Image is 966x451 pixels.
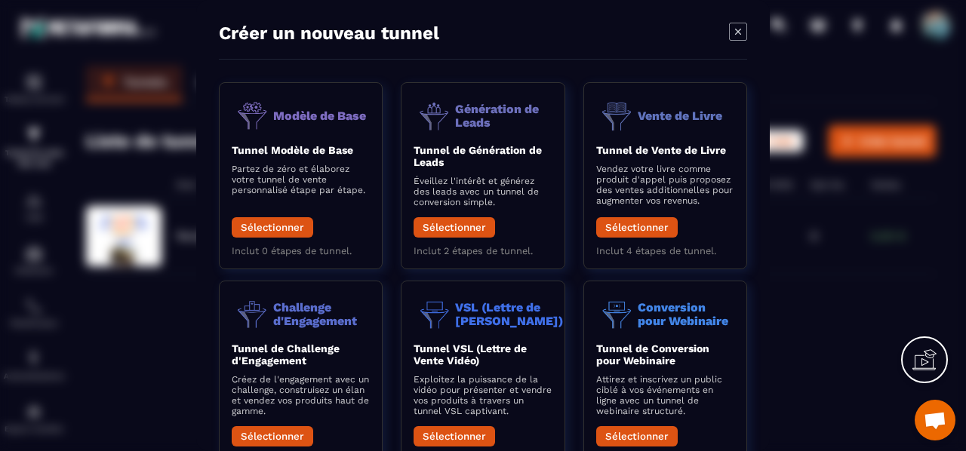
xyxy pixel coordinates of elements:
[638,109,722,123] p: Vente de Livre
[596,293,638,335] img: funnel-objective-icon
[596,217,678,238] button: Sélectionner
[414,217,495,238] button: Sélectionner
[596,245,734,256] p: Inclut 4 étapes de tunnel.
[596,426,678,446] button: Sélectionner
[414,144,542,168] b: Tunnel de Génération de Leads
[232,217,313,238] button: Sélectionner
[638,301,734,327] p: Conversion pour Webinaire
[414,293,455,335] img: funnel-objective-icon
[232,245,370,256] p: Inclut 0 étapes de tunnel.
[455,103,552,129] p: Génération de Leads
[414,95,455,137] img: funnel-objective-icon
[414,374,552,416] p: Exploitez la puissance de la vidéo pour présenter et vendre vos produits à travers un tunnel VSL ...
[219,23,439,44] h4: Créer un nouveau tunnel
[915,400,955,440] div: Ouvrir le chat
[414,342,527,367] b: Tunnel VSL (Lettre de Vente Vidéo)
[232,426,313,446] button: Sélectionner
[232,164,370,195] p: Partez de zéro et élaborez votre tunnel de vente personnalisé étape par étape.
[273,109,366,123] p: Modèle de Base
[232,95,273,137] img: funnel-objective-icon
[596,95,638,137] img: funnel-objective-icon
[455,301,563,327] p: VSL (Lettre de [PERSON_NAME])
[232,342,340,367] b: Tunnel de Challenge d'Engagement
[596,144,726,156] b: Tunnel de Vente de Livre
[232,293,273,335] img: funnel-objective-icon
[232,144,353,156] b: Tunnel Modèle de Base
[273,301,370,327] p: Challenge d'Engagement
[232,374,370,416] p: Créez de l'engagement avec un challenge, construisez un élan et vendez vos produits haut de gamme.
[414,426,495,446] button: Sélectionner
[596,164,734,206] p: Vendez votre livre comme produit d'appel puis proposez des ventes additionnelles pour augmenter v...
[414,245,552,256] p: Inclut 2 étapes de tunnel.
[596,374,734,416] p: Attirez et inscrivez un public ciblé à vos événements en ligne avec un tunnel de webinaire struct...
[596,342,709,367] b: Tunnel de Conversion pour Webinaire
[414,176,552,207] p: Éveillez l'intérêt et générez des leads avec un tunnel de conversion simple.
